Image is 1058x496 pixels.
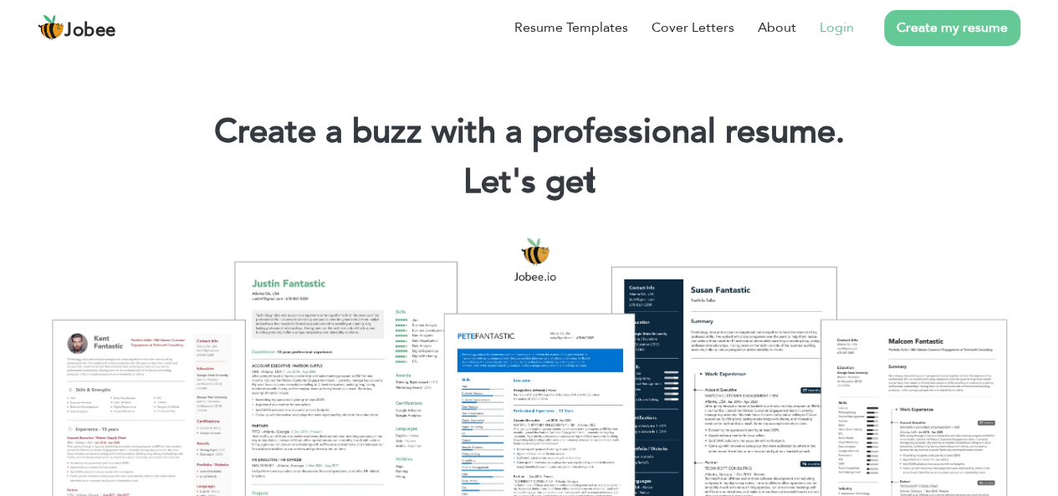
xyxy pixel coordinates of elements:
[514,18,628,38] a: Resume Templates
[588,159,595,205] span: |
[820,18,854,38] a: Login
[25,110,1033,154] h1: Create a buzz with a professional resume.
[884,10,1020,46] a: Create my resume
[64,22,116,40] span: Jobee
[545,159,596,205] span: get
[38,14,64,41] img: jobee.io
[652,18,734,38] a: Cover Letters
[25,161,1033,204] h2: Let's
[758,18,796,38] a: About
[38,14,116,41] a: Jobee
